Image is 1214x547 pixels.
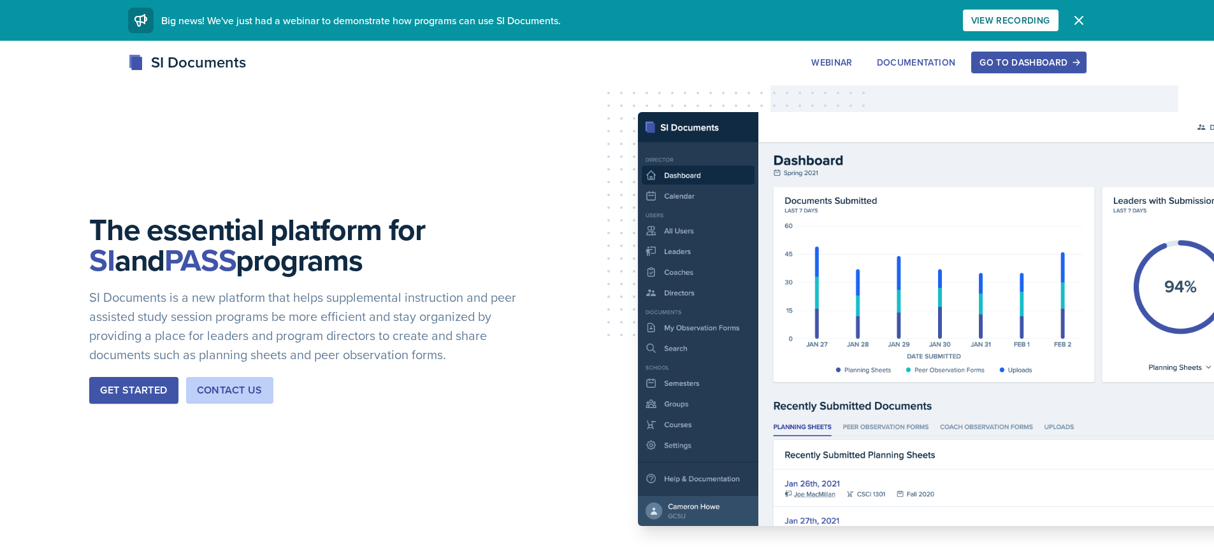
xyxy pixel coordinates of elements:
[100,383,167,398] div: Get Started
[971,15,1050,25] div: View Recording
[979,57,1078,67] div: Go to Dashboard
[128,51,246,74] div: SI Documents
[803,52,860,73] button: Webinar
[877,57,956,67] div: Documentation
[971,52,1086,73] button: Go to Dashboard
[811,57,852,67] div: Webinar
[197,383,263,398] div: Contact Us
[869,52,964,73] button: Documentation
[186,377,273,404] button: Contact Us
[89,377,178,404] button: Get Started
[161,13,561,27] span: Big news! We've just had a webinar to demonstrate how programs can use SI Documents.
[963,10,1059,31] button: View Recording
